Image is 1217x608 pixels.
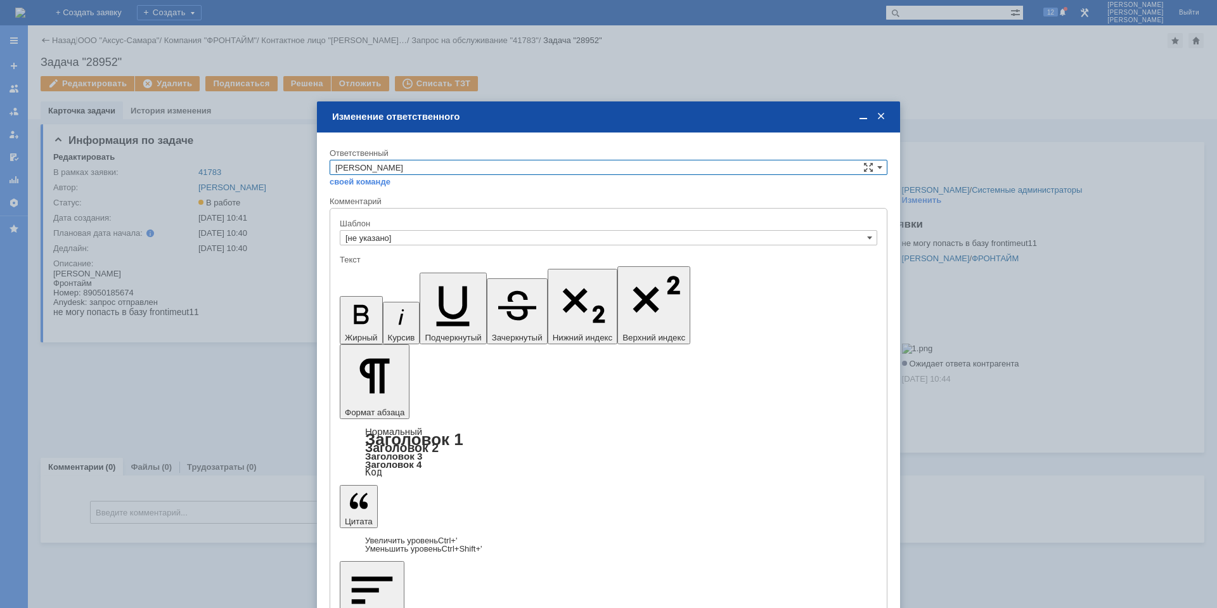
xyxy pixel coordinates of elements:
a: Заголовок 2 [365,441,439,455]
button: Цитата [340,485,378,528]
div: Формат абзаца [340,427,877,477]
button: Жирный [340,296,383,344]
span: Жирный [345,333,378,342]
button: Подчеркнутый [420,273,486,344]
span: Закрыть [875,111,887,122]
span: Цитата [345,517,373,526]
a: Заголовок 1 [365,430,463,449]
a: Код [365,467,382,478]
span: Ctrl+' [438,536,457,545]
button: Зачеркнутый [487,278,548,344]
span: Формат абзаца [345,408,404,417]
span: Зачеркнутый [492,333,543,342]
button: Верхний индекс [617,266,690,344]
div: Ответственный [330,149,885,157]
div: Текст [340,255,875,264]
span: Сложная форма [863,162,873,172]
button: Формат абзаца [340,344,409,419]
a: Заголовок 3 [365,451,422,462]
a: Заголовок 4 [365,459,422,470]
a: Нормальный [365,426,422,437]
div: Шаблон [340,219,875,228]
button: Нижний индекс [548,269,618,344]
a: Increase [365,536,457,545]
span: Подчеркнутый [425,333,481,342]
div: Комментарий [330,196,887,208]
span: Свернуть (Ctrl + M) [857,111,870,122]
div: Изменение ответственного [332,111,887,122]
div: Цитата [340,536,877,553]
button: Курсив [383,302,420,344]
span: Курсив [388,333,415,342]
span: Ctrl+Shift+' [442,544,482,553]
span: Нижний индекс [553,333,613,342]
a: Decrease [365,544,482,553]
a: своей команде [330,177,390,187]
span: Верхний индекс [622,333,685,342]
